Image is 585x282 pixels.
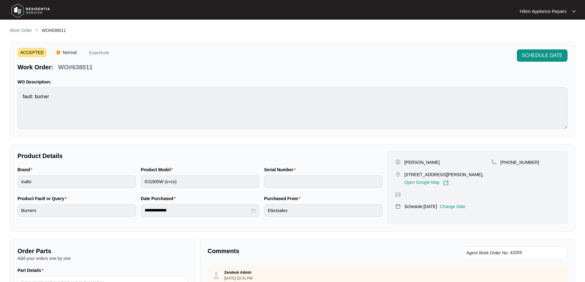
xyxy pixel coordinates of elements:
label: Brand [18,167,35,173]
span: ACCEPTED [18,48,46,57]
p: Change Date [440,203,466,210]
img: map-pin [395,203,401,209]
p: Product Details [18,152,383,160]
p: [STREET_ADDRESS][PERSON_NAME], [404,172,484,178]
a: Work Order [9,27,33,34]
p: EvanHurle [89,51,109,57]
span: SCHEDULE DATE [522,52,563,59]
img: residentia service logo [9,2,52,20]
img: map-pin [491,159,497,165]
p: Hilton Appliance Repairs [520,8,567,14]
p: Work Order: [18,63,53,71]
p: WO#638011 [58,63,92,71]
p: WO Description: [18,79,567,85]
button: SCHEDULE DATE [517,49,567,62]
p: [DATE] 02:41 PM [224,276,252,280]
img: map-pin [395,192,401,197]
img: dropdown arrow [572,10,576,13]
input: Date Purchased [145,207,250,214]
a: Open Google Map [404,180,449,186]
p: Order Parts [18,247,187,255]
span: WO#638011 [42,28,66,33]
p: [PHONE_NUMBER] [501,159,539,165]
p: Add your orders one by one [18,255,187,261]
p: Work Order [10,27,32,33]
img: user.svg [212,270,221,280]
span: Agent Work Order No. [466,249,509,257]
input: Product Fault or Query [18,204,136,217]
img: Link-External [443,180,449,186]
input: Brand [18,176,136,188]
img: chevron-right [34,28,39,33]
img: Vercel Logo [57,51,60,54]
input: Purchased From [264,204,383,217]
p: Schedule: [DATE] [404,203,437,210]
img: user-pin [395,159,401,165]
label: Product Fault or Query [18,195,69,202]
input: Add Agent Work Order No. [510,249,564,257]
img: map-pin [395,172,401,177]
label: Serial Number [264,167,298,173]
label: Product Model [141,167,176,173]
textarea: fault: burner [18,87,567,129]
label: Purchased From [264,195,303,202]
label: Date Purchased [141,195,178,202]
p: [PERSON_NAME] [404,159,440,165]
input: Serial Number [264,176,383,188]
p: Comments [208,247,383,255]
input: Product Model [141,176,259,188]
span: Normal [60,48,79,57]
p: Zendesk Admin [224,270,252,275]
label: Part Details [18,267,46,273]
